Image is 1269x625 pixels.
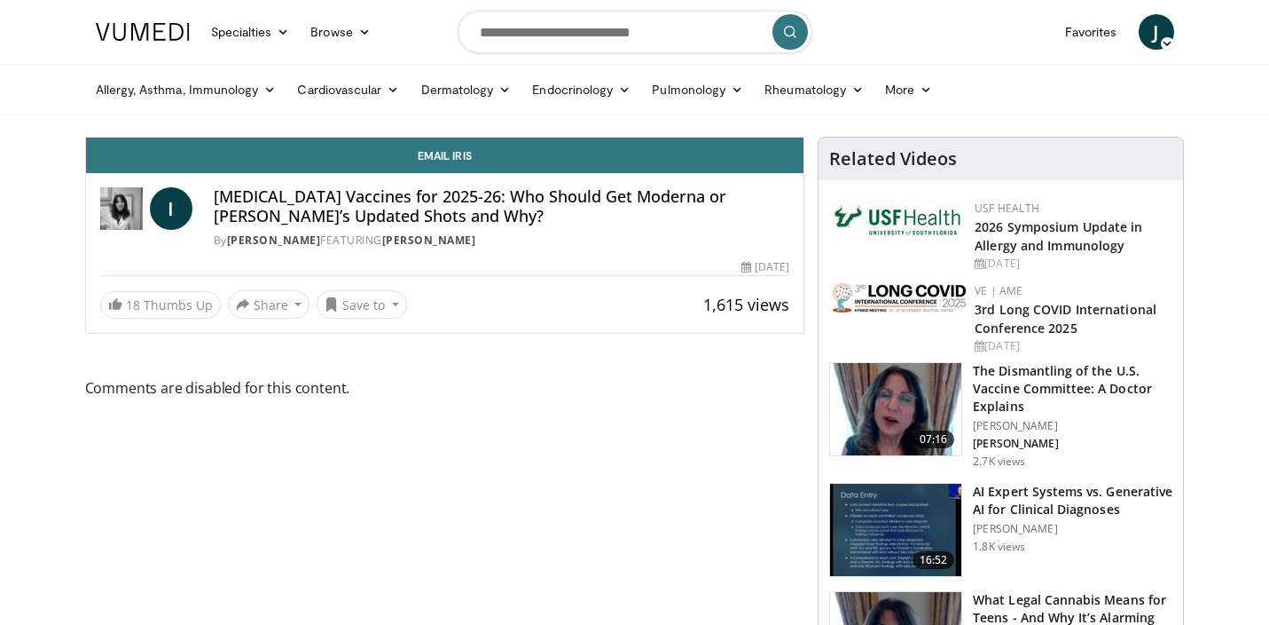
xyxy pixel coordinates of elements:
a: VE | AME [975,283,1022,298]
a: 18 Thumbs Up [100,291,221,319]
h4: [MEDICAL_DATA] Vaccines for 2025-26: Who Should Get Moderna or [PERSON_NAME]’s Updated Shots and ... [214,187,790,225]
h4: Related Videos [829,148,957,170]
img: 6ba8804a-8538-4002-95e7-a8f8012d4a11.png.150x105_q85_autocrop_double_scale_upscale_version-0.2.jpg [833,201,966,240]
img: a19d1ff2-1eb0-405f-ba73-fc044c354596.150x105_q85_crop-smart_upscale.jpg [830,363,961,455]
a: I [150,187,192,230]
img: a2792a71-925c-4fc2-b8ef-8d1b21aec2f7.png.150x105_q85_autocrop_double_scale_upscale_version-0.2.jpg [833,283,966,312]
a: Dermatology [411,72,522,107]
a: Endocrinology [521,72,641,107]
a: 3rd Long COVID International Conference 2025 [975,301,1156,336]
span: Comments are disabled for this content. [85,376,805,400]
a: Specialties [200,14,301,50]
a: [PERSON_NAME] [227,233,321,248]
a: Browse [300,14,381,50]
a: 07:16 The Dismantling of the U.S. Vaccine Committee: A Doctor Explains [PERSON_NAME] [PERSON_NAME... [829,362,1172,469]
div: [DATE] [975,256,1169,272]
button: Share [228,290,310,319]
h3: AI Expert Systems vs. Generative AI for Clinical Diagnoses [973,483,1172,518]
p: [PERSON_NAME] [973,522,1172,536]
a: Pulmonology [641,72,754,107]
a: USF Health [975,201,1039,216]
span: 07:16 [913,431,955,448]
a: Email Iris [86,138,804,173]
a: More [874,72,943,107]
button: Save to [317,290,407,319]
p: [PERSON_NAME] [973,419,1172,433]
h3: The Dismantling of the U.S. Vaccine Committee: A Doctor Explains [973,362,1172,415]
span: 16:52 [913,551,955,569]
a: 16:52 AI Expert Systems vs. Generative AI for Clinical Diagnoses [PERSON_NAME] 1.8K views [829,483,1172,577]
a: Favorites [1054,14,1128,50]
input: Search topics, interventions [458,11,812,53]
div: [DATE] [741,259,789,275]
div: By FEATURING [214,233,790,249]
a: Rheumatology [754,72,874,107]
p: 2.7K views [973,455,1025,469]
span: 1,615 views [703,294,789,315]
a: Cardiovascular [286,72,410,107]
p: 1.8K views [973,540,1025,554]
div: [DATE] [975,338,1169,354]
img: VuMedi Logo [96,23,190,41]
img: Dr. Iris Gorfinkel [100,187,143,230]
img: 1bf82db2-8afa-4218-83ea-e842702db1c4.150x105_q85_crop-smart_upscale.jpg [830,484,961,576]
a: Allergy, Asthma, Immunology [85,72,287,107]
a: J [1139,14,1174,50]
span: 18 [126,297,140,313]
a: [PERSON_NAME] [382,233,476,248]
p: [PERSON_NAME] [973,437,1172,451]
a: 2026 Symposium Update in Allergy and Immunology [975,218,1142,254]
